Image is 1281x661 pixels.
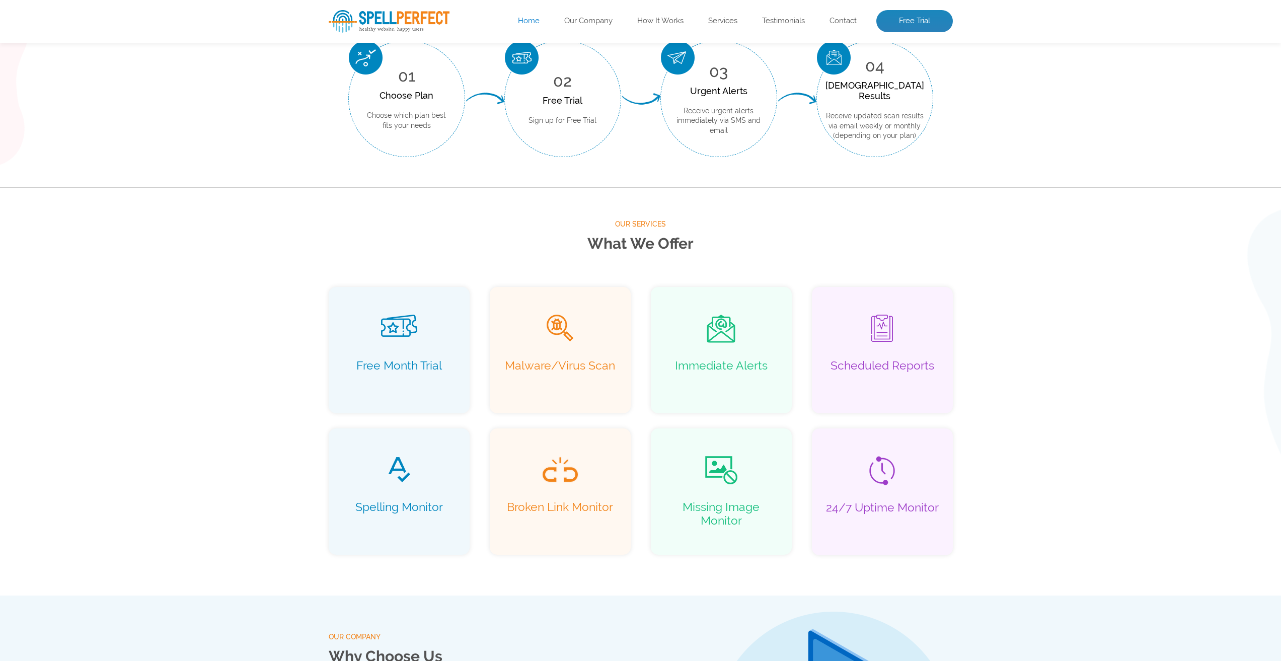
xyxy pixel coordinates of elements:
[825,111,924,141] p: Receive updated scan results via email weekly or monthly (depending on your plan)
[500,358,621,386] p: Malware/Virus Scan
[547,315,573,341] img: Malware Virus Scan
[869,456,895,485] img: 24_7 Uptime Monitor
[708,16,737,26] a: Services
[329,40,953,81] div: Scanning your Website:
[364,111,449,130] p: Choose which plan best fits your needs
[709,62,728,81] span: 03
[871,315,893,342] img: Bi Weekly Reports
[329,218,953,231] span: Our Services
[676,106,762,136] p: Receive urgent alerts immediately via SMS and email
[553,71,572,90] span: 02
[661,358,782,386] p: Immediate Alerts
[339,500,460,527] p: Spelling Monitor
[349,41,383,75] img: Choose Plan
[564,16,613,26] a: Our Company
[637,16,684,26] a: How It Works
[329,631,641,643] span: our company
[530,111,751,123] img: Free Webiste Analysis
[661,500,782,527] p: Missing Image Monitor
[329,10,449,33] img: SpellPerfect
[364,90,449,101] div: Choose Plan
[705,456,737,484] img: Missing Image Monitor
[822,500,943,528] p: 24/7 Uptime Monitor
[825,80,924,101] div: [DEMOGRAPHIC_DATA] Results
[339,358,460,386] p: Free Month Trial
[876,10,953,32] a: Free Trial
[529,116,596,126] p: Sign up for Free Trial
[817,41,851,75] img: Scan Result
[518,16,540,26] a: Home
[865,56,884,75] span: 04
[566,105,715,188] img: Free Website Analysis
[542,456,579,483] img: Broken Link Monitor
[500,500,621,527] p: Broken Link Monitor
[707,315,735,343] img: Immediate Alerts
[596,68,685,81] i: Pages Scanned: 79
[676,86,762,96] div: Urgent Alerts
[661,41,695,75] img: Urgent Alerts
[329,231,953,257] h2: What We Offer
[387,456,411,483] img: Spelling Monitor
[762,16,805,26] a: Testimonials
[329,52,953,68] span: [DOMAIN_NAME]
[822,358,943,386] p: Scheduled Reports
[830,16,857,26] a: Contact
[529,95,596,106] div: Free Trial
[560,86,721,237] img: Free Website Analysis
[381,315,417,337] img: Free Month Trial
[505,41,539,75] img: Free Trial
[398,66,415,85] span: 01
